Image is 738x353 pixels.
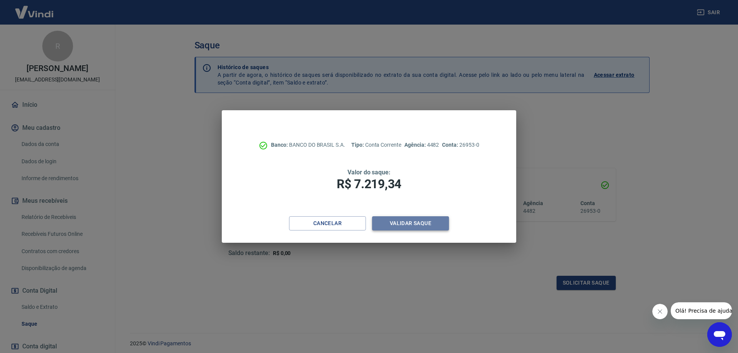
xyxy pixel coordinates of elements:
iframe: Mensagem da empresa [671,302,732,319]
p: 4482 [404,141,439,149]
span: Agência: [404,142,427,148]
p: BANCO DO BRASIL S.A. [271,141,345,149]
span: R$ 7.219,34 [337,177,401,191]
iframe: Botão para abrir a janela de mensagens [707,322,732,347]
p: Conta Corrente [351,141,401,149]
button: Validar saque [372,216,449,230]
iframe: Fechar mensagem [652,304,668,319]
span: Valor do saque: [347,169,391,176]
p: 26953-0 [442,141,479,149]
span: Tipo: [351,142,365,148]
span: Banco: [271,142,289,148]
span: Conta: [442,142,459,148]
span: Olá! Precisa de ajuda? [5,5,65,12]
button: Cancelar [289,216,366,230]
